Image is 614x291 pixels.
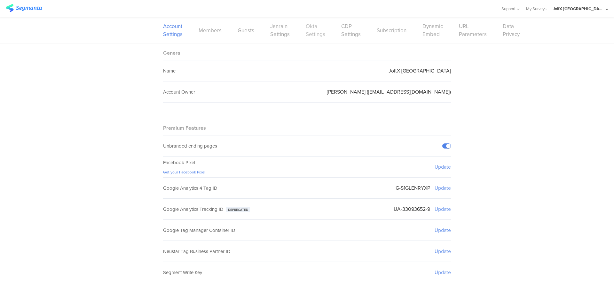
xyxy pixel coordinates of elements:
img: segmanta logo [6,4,42,12]
div: JoltX [GEOGRAPHIC_DATA] [553,6,604,12]
div: Unbranded ending pages [163,142,217,149]
sg-setting-value: JoltX [GEOGRAPHIC_DATA] [389,67,451,74]
span: Google Analytics 4 Tag ID [163,185,217,192]
a: Guests [238,27,254,34]
sg-field-title: Name [163,67,176,74]
a: Dynamic Embed [422,22,443,38]
a: Get your Facebook Pixel [163,169,205,175]
sg-setting-edit-trigger: Update [435,205,451,213]
sg-setting-edit-trigger: Update [435,163,451,171]
a: Okta Settings [306,22,325,38]
span: Facebook Pixel [163,159,195,166]
span: Google Analytics Tracking ID [163,206,224,213]
span: Segment Write Key [163,269,202,276]
sg-setting-edit-trigger: Update [435,184,451,192]
a: URL Parameters [459,22,487,38]
a: CDP Settings [341,22,361,38]
a: Members [199,27,222,34]
sg-setting-value: G-S1GLENRYXP [396,184,430,192]
span: Support [501,6,516,12]
sg-setting-edit-trigger: Update [435,269,451,276]
sg-setting-value: [PERSON_NAME] ([EMAIL_ADDRESS][DOMAIN_NAME]) [327,88,451,96]
div: Deprecated [226,207,250,212]
sg-block-title: Premium Features [163,124,206,132]
span: Google Tag Manager Container ID [163,227,235,234]
sg-setting-edit-trigger: Update [435,248,451,255]
sg-setting-value: UA-33093652-9 [394,205,430,213]
span: Neustar Tag Business Partner ID [163,248,231,255]
a: Data Privacy [503,22,520,38]
sg-block-title: General [163,49,182,57]
a: Janrain Settings [270,22,290,38]
sg-field-title: Account Owner [163,88,195,96]
a: Subscription [377,27,406,34]
sg-setting-edit-trigger: Update [435,226,451,234]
